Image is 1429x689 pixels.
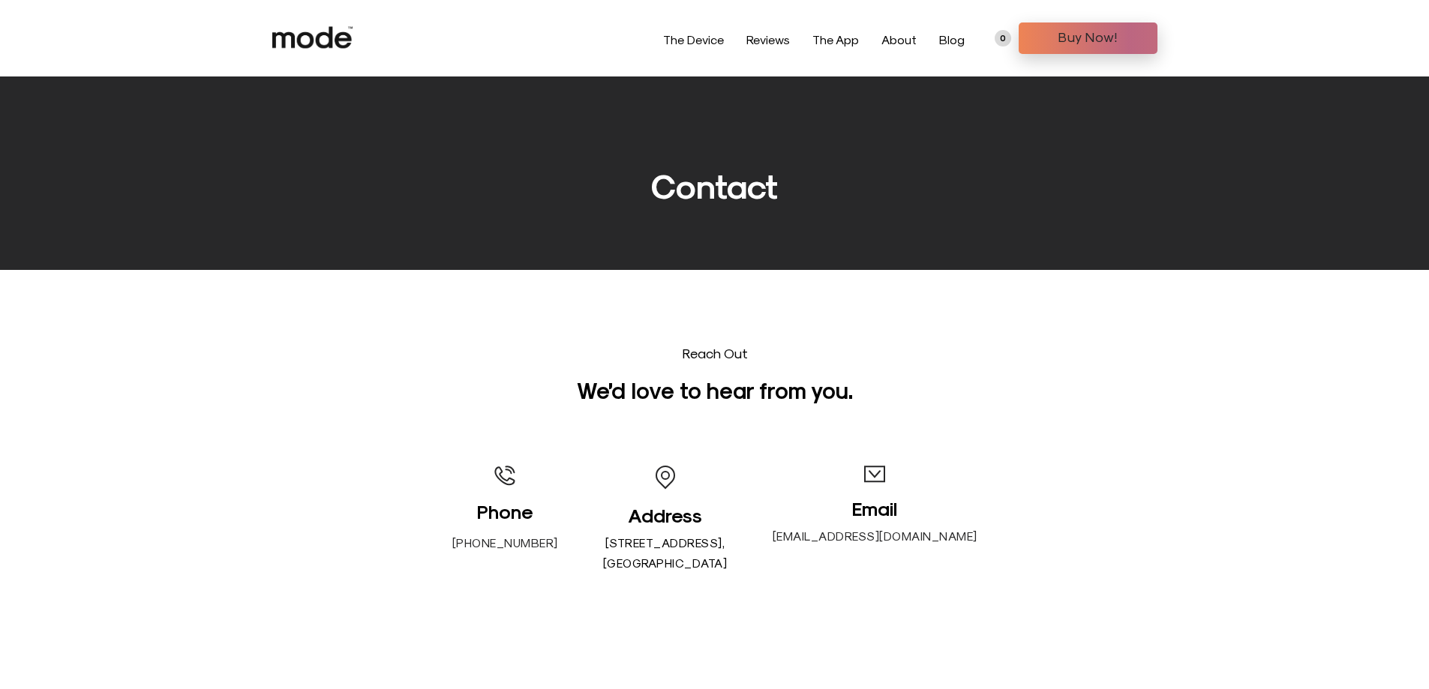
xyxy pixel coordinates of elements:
a: The Device [663,32,724,46]
div: Reach Out [272,345,1157,361]
a: About [881,32,917,46]
a: The App [812,32,859,46]
a: Blog [939,32,965,46]
h4: Email [773,499,977,518]
span: Buy Now! [1030,25,1146,48]
h4: Phone [452,502,558,521]
a: 0 [995,30,1011,46]
p: [STREET_ADDRESS], [GEOGRAPHIC_DATA] [603,532,728,573]
a: Buy Now! [1019,22,1157,54]
h2: We’d love to hear from you. [272,376,1157,406]
a: [EMAIL_ADDRESS][DOMAIN_NAME] [773,526,977,546]
h4: Address [603,506,728,525]
a: [PHONE_NUMBER] [452,535,558,550]
a: Reviews [746,32,790,46]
